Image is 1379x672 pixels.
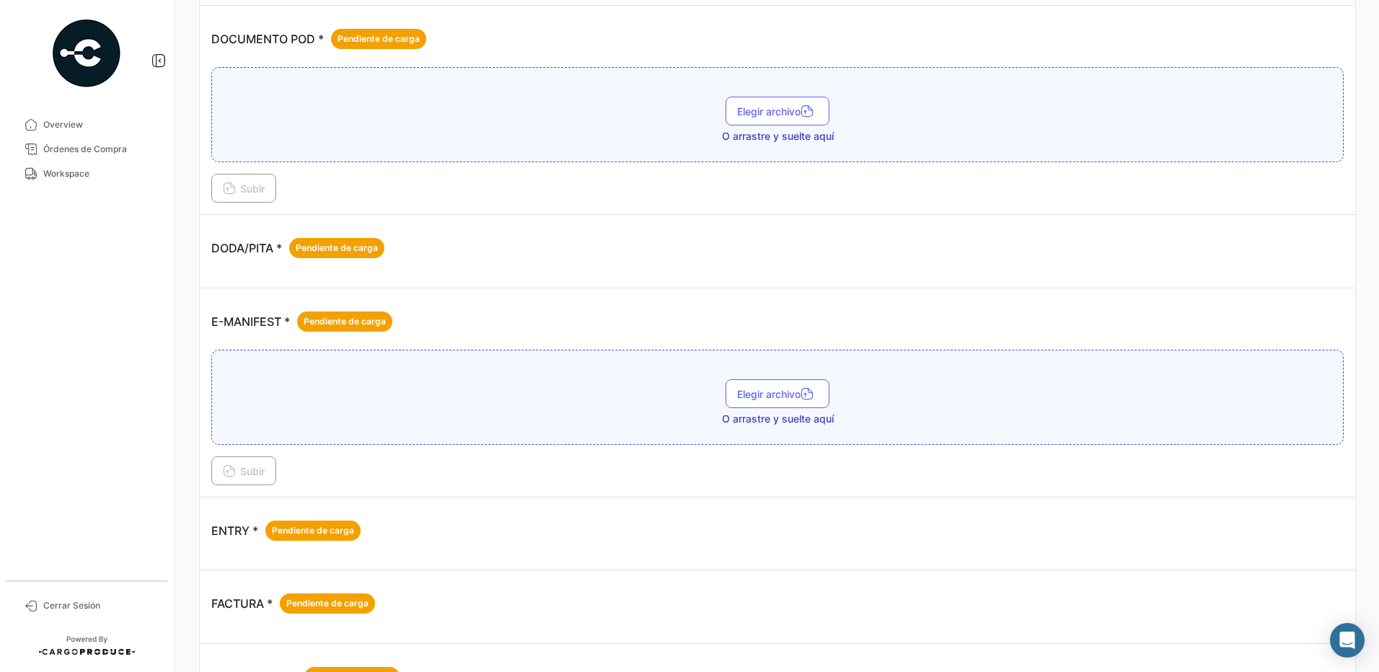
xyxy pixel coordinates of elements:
[726,379,829,408] button: Elegir archivo
[211,456,276,485] button: Subir
[43,143,156,156] span: Órdenes de Compra
[43,599,156,612] span: Cerrar Sesión
[726,97,829,125] button: Elegir archivo
[211,311,392,332] p: E-MANIFEST *
[211,174,276,203] button: Subir
[211,29,426,49] p: DOCUMENTO POD *
[304,315,386,328] span: Pendiente de carga
[50,17,123,89] img: powered-by.png
[722,412,834,426] span: O arrastre y suelte aquí
[12,162,162,186] a: Workspace
[223,465,265,477] span: Subir
[211,521,361,541] p: ENTRY *
[272,524,354,537] span: Pendiente de carga
[43,167,156,180] span: Workspace
[338,32,420,45] span: Pendiente de carga
[737,105,818,118] span: Elegir archivo
[286,597,369,610] span: Pendiente de carga
[43,118,156,131] span: Overview
[211,593,375,614] p: FACTURA *
[211,238,384,258] p: DODA/PITA *
[1330,623,1365,658] div: Abrir Intercom Messenger
[223,182,265,195] span: Subir
[737,388,818,400] span: Elegir archivo
[12,112,162,137] a: Overview
[296,242,378,255] span: Pendiente de carga
[12,137,162,162] a: Órdenes de Compra
[722,129,834,143] span: O arrastre y suelte aquí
